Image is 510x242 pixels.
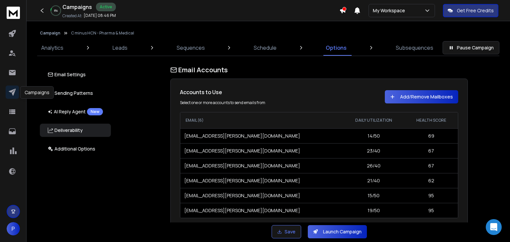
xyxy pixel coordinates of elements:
[173,40,209,56] a: Sequences
[62,13,82,19] p: Created At:
[54,9,58,13] p: 8 %
[177,44,205,52] p: Sequences
[443,4,498,17] button: Get Free Credits
[170,65,468,75] h1: Email Accounts
[7,7,20,19] img: logo
[254,44,277,52] p: Schedule
[62,3,92,11] h1: Campaigns
[486,219,502,235] div: Open Intercom Messenger
[20,86,54,99] div: Campaigns
[250,40,281,56] a: Schedule
[41,44,63,52] p: Analytics
[48,71,86,78] p: Email Settings
[109,40,131,56] a: Leads
[326,44,347,52] p: Options
[322,40,351,56] a: Options
[37,40,67,56] a: Analytics
[96,3,116,11] div: Active
[113,44,127,52] p: Leads
[392,40,437,56] a: Subsequences
[7,222,20,235] button: P
[373,7,408,14] p: My Workspace
[457,7,494,14] p: Get Free Credits
[40,68,111,81] button: Email Settings
[40,30,60,36] button: Campaign
[71,30,134,36] p: C minus HCN - Pharma & Medical
[443,41,499,54] button: Pause Campaign
[396,44,433,52] p: Subsequences
[84,13,116,18] p: [DATE] 08:46 PM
